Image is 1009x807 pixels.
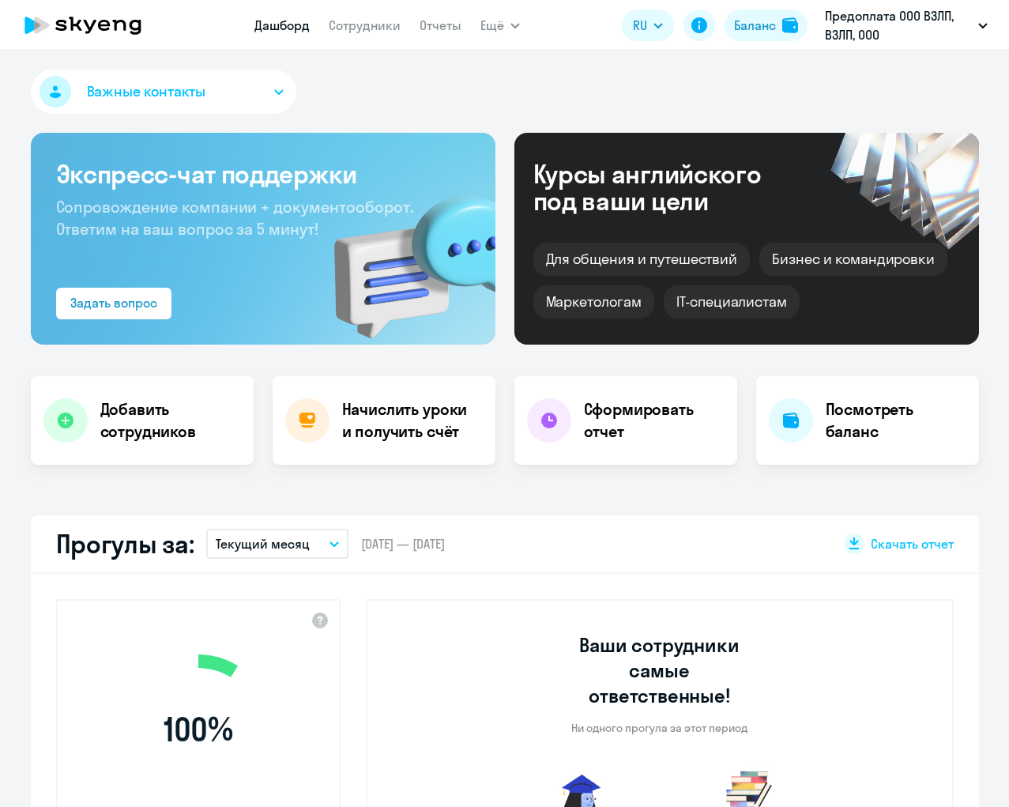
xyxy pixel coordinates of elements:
[56,288,171,319] button: Задать вопрос
[533,243,751,276] div: Для общения и путешествий
[342,398,480,443] h4: Начислить уроки и получить счёт
[361,535,445,552] span: [DATE] — [DATE]
[56,158,470,190] h3: Экспресс-чат поддержки
[533,160,804,214] div: Курсы английского под ваши цели
[622,9,674,41] button: RU
[782,17,798,33] img: balance
[31,70,296,114] button: Важные контакты
[664,285,800,319] div: IT-специалистам
[329,17,401,33] a: Сотрудники
[56,528,194,560] h2: Прогулы за:
[633,16,647,35] span: RU
[107,711,289,749] span: 100 %
[100,398,241,443] h4: Добавить сотрудников
[216,534,310,553] p: Текущий месяц
[571,721,747,735] p: Ни одного прогула за этот период
[206,529,348,559] button: Текущий месяц
[817,6,996,44] button: Предоплата ООО ВЗЛП, ВЗЛП, ООО
[311,167,495,345] img: bg-img
[87,81,205,102] span: Важные контакты
[533,285,654,319] div: Маркетологам
[56,197,413,239] span: Сопровождение компании + документооборот. Ответим на ваш вопрос за 5 минут!
[826,398,966,443] h4: Посмотреть баланс
[734,16,776,35] div: Баланс
[558,632,761,708] h3: Ваши сотрудники самые ответственные!
[759,243,947,276] div: Бизнес и командировки
[584,398,725,443] h4: Сформировать отчет
[480,16,504,35] span: Ещё
[825,6,972,44] p: Предоплата ООО ВЗЛП, ВЗЛП, ООО
[480,9,520,41] button: Ещё
[420,17,461,33] a: Отчеты
[871,535,954,552] span: Скачать отчет
[70,293,157,312] div: Задать вопрос
[254,17,310,33] a: Дашборд
[725,9,808,41] button: Балансbalance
